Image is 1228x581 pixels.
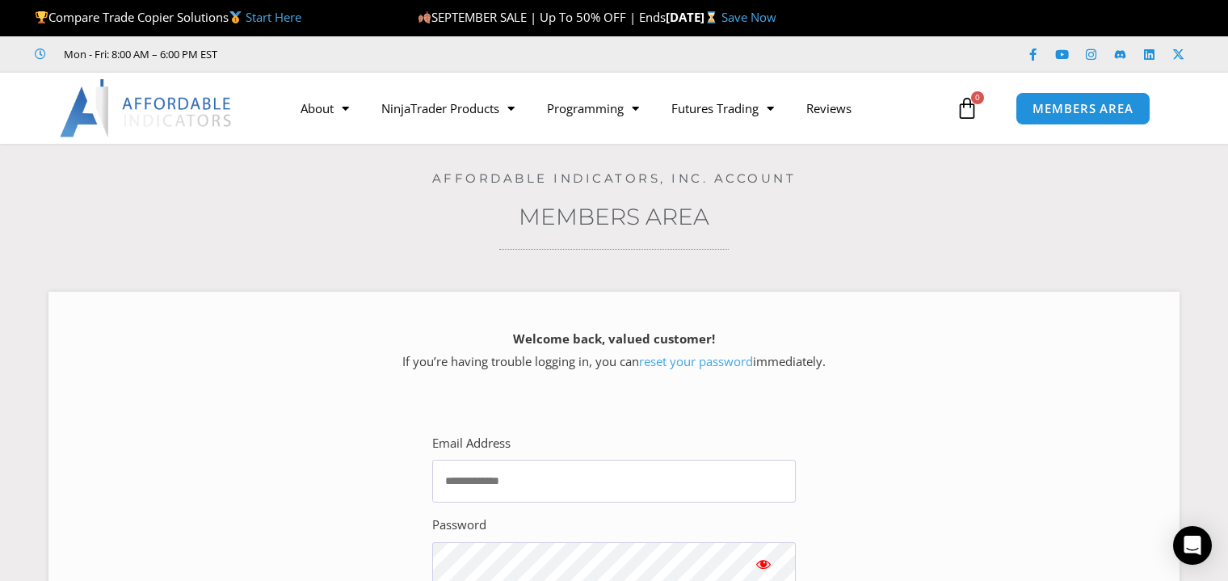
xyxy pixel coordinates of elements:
[284,90,953,127] nav: Menu
[246,9,301,25] a: Start Here
[229,11,242,23] img: 🥇
[1173,526,1212,565] div: Open Intercom Messenger
[971,91,984,104] span: 0
[932,85,1003,132] a: 0
[705,11,717,23] img: ⌛
[36,11,48,23] img: 🏆
[35,9,301,25] span: Compare Trade Copier Solutions
[432,432,511,455] label: Email Address
[418,9,666,25] span: SEPTEMBER SALE | Up To 50% OFF | Ends
[639,353,753,369] a: reset your password
[418,11,431,23] img: 🍂
[240,46,482,62] iframe: Customer reviews powered by Trustpilot
[666,9,721,25] strong: [DATE]
[77,328,1151,373] p: If you’re having trouble logging in, you can immediately.
[284,90,365,127] a: About
[721,9,776,25] a: Save Now
[790,90,868,127] a: Reviews
[519,203,709,230] a: Members Area
[531,90,655,127] a: Programming
[432,514,486,537] label: Password
[513,330,715,347] strong: Welcome back, valued customer!
[655,90,790,127] a: Futures Trading
[60,79,233,137] img: LogoAI | Affordable Indicators – NinjaTrader
[1016,92,1150,125] a: MEMBERS AREA
[60,44,217,64] span: Mon - Fri: 8:00 AM – 6:00 PM EST
[1032,103,1133,115] span: MEMBERS AREA
[365,90,531,127] a: NinjaTrader Products
[432,171,797,186] a: Affordable Indicators, Inc. Account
